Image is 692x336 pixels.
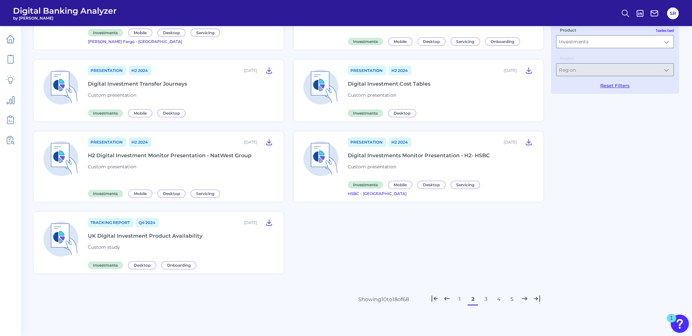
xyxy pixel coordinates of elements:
span: Custom study [88,244,120,250]
a: Mobile [128,29,155,35]
div: [DATE] [504,140,517,145]
div: UK Digital Investment Product Availability [88,233,202,239]
span: Onboarding [485,37,520,46]
button: SR [667,7,679,19]
button: UK Digital Investment Product Availability [263,217,276,228]
div: 1 [670,318,673,327]
button: H2 Digital Investment Monitor Presentation - NatWest Group [263,137,276,147]
label: Region [560,56,574,61]
span: Desktop [388,109,416,117]
a: Investments [88,29,126,35]
span: Mobile [128,189,152,198]
img: Investments [39,137,83,180]
a: Desktop [388,110,419,116]
span: Desktop [128,261,156,269]
div: H2 Digital Investment Monitor Presentation - NatWest Group [88,152,251,159]
span: Investments [348,38,383,45]
span: Investments [348,181,383,189]
a: Desktop [128,262,159,268]
a: Mobile [128,110,155,116]
div: Showing 10 to 18 of 68 [358,296,409,302]
button: 5 [507,294,517,304]
a: Presentation [348,137,386,147]
img: Investments [299,65,343,109]
a: Onboarding [161,262,199,268]
div: Digital Investment Cost Tables [348,81,430,87]
span: Investments [88,109,123,117]
div: [DATE] [504,68,517,73]
span: Digital Banking Analyzer [13,6,117,16]
a: Mobile [128,190,155,196]
a: Mobile [388,181,415,188]
button: Reset Filters [600,83,630,89]
span: Servicing [451,181,480,189]
span: by [PERSON_NAME] [13,16,117,21]
div: [DATE] [244,140,257,145]
div: Digital Investment Transfer Journeys [88,81,187,87]
a: Investments [348,181,386,188]
a: Investments [88,262,126,268]
a: Mobile [388,38,415,44]
a: Investments [348,110,386,116]
a: Desktop [417,38,448,44]
span: Investments [88,29,123,36]
div: Digital Investments Monitor Presentation - H2- HSBC [348,152,490,159]
button: 4 [494,294,504,304]
a: Servicing [451,38,482,44]
a: Servicing [451,181,482,188]
a: Desktop [417,181,448,188]
button: 3 [481,294,491,304]
button: Open Resource Center, 1 new notification [671,315,689,333]
span: Mobile [128,29,152,37]
span: Investments [88,261,123,269]
button: Digital Investment Transfer Journeys [263,65,276,76]
button: Digital Investments Monitor Presentation - H2- HSBC [522,137,535,147]
img: Investments [299,137,343,180]
div: [DATE] [244,220,257,225]
a: Presentation [348,66,386,75]
span: H2 2024 [389,137,411,147]
span: Custom presentation [348,164,396,170]
a: Presentation [88,66,126,75]
img: Investments [39,65,83,109]
a: [PERSON_NAME] Fargo - [GEOGRAPHIC_DATA] [88,38,182,44]
span: Mobile [128,109,152,117]
a: H2 2024 [129,137,151,147]
label: Product [560,28,576,33]
span: Custom presentation [348,92,396,98]
a: Investments [348,38,386,44]
a: H2 2024 [389,66,411,75]
span: Servicing [451,37,480,46]
a: HSBC - [GEOGRAPHIC_DATA] [348,190,407,196]
span: Desktop [157,29,185,37]
span: Tracking Report [88,218,133,227]
a: Desktop [157,29,188,35]
span: Desktop [417,181,445,189]
a: Servicing [191,29,223,35]
span: Investments [348,109,383,117]
a: Q4 2024 [136,218,159,227]
a: H2 2024 [129,66,151,75]
span: Mobile [388,37,412,46]
button: 1 [455,294,465,304]
a: Servicing [191,190,223,196]
span: Servicing [191,29,220,37]
span: Investments [88,190,123,197]
span: Desktop [417,37,445,46]
a: Onboarding [485,38,522,44]
span: Custom presentation [88,92,136,98]
span: HSBC - [GEOGRAPHIC_DATA] [348,191,407,196]
span: Desktop [157,109,185,117]
span: Servicing [191,189,220,198]
a: Presentation [88,137,126,147]
button: 2 [468,294,478,304]
a: Desktop [157,190,188,196]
